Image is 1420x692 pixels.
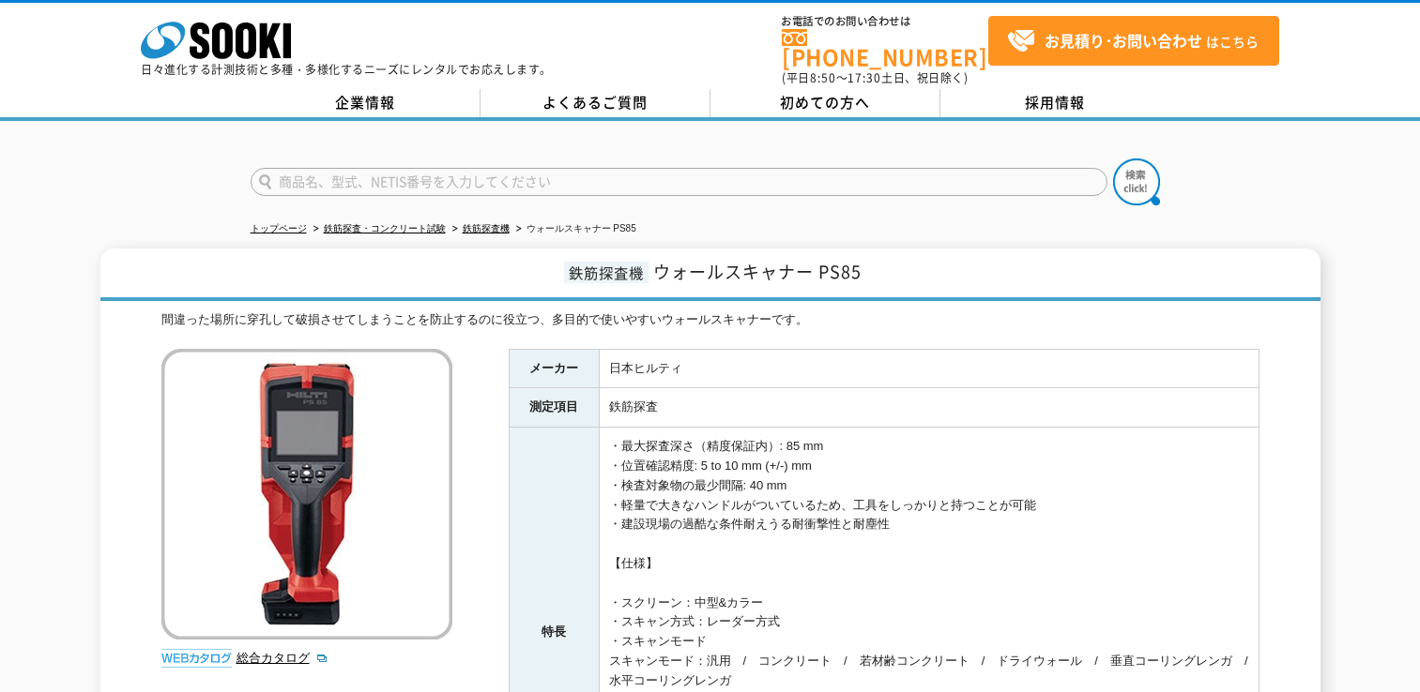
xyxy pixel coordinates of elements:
a: 採用情報 [940,89,1170,117]
a: [PHONE_NUMBER] [782,29,988,68]
th: メーカー [509,349,599,388]
td: 鉄筋探査 [599,388,1259,428]
img: webカタログ [161,649,232,668]
strong: お見積り･お問い合わせ [1045,29,1202,52]
a: よくあるご質問 [481,89,710,117]
span: 鉄筋探査機 [564,262,649,283]
input: 商品名、型式、NETIS番号を入力してください [251,168,1107,196]
span: 17:30 [847,69,881,86]
img: ウォールスキャナー PS85 [161,349,452,639]
img: btn_search.png [1113,158,1160,205]
th: 測定項目 [509,388,599,428]
p: 日々進化する計測技術と多種・多様化するニーズにレンタルでお応えします。 [141,64,552,75]
a: 初めての方へ [710,89,940,117]
a: お見積り･お問い合わせはこちら [988,16,1279,66]
li: ウォールスキャナー PS85 [512,219,636,239]
span: お電話でのお問い合わせは [782,16,988,27]
a: 企業情報 [251,89,481,117]
div: 間違った場所に穿孔して破損させてしまうことを防止するのに役立つ、多目的で使いやすいウォールスキャナーです。 [161,310,1260,330]
span: (平日 ～ 土日、祝日除く) [782,69,968,86]
td: 日本ヒルティ [599,349,1259,388]
span: ウォールスキャナー PS85 [653,259,862,284]
span: 8:50 [810,69,836,86]
a: 総合カタログ [237,651,328,665]
span: 初めての方へ [780,92,870,113]
a: 鉄筋探査機 [463,223,510,233]
span: はこちら [1007,27,1259,55]
a: 鉄筋探査・コンクリート試験 [324,223,446,233]
a: トップページ [251,223,307,233]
